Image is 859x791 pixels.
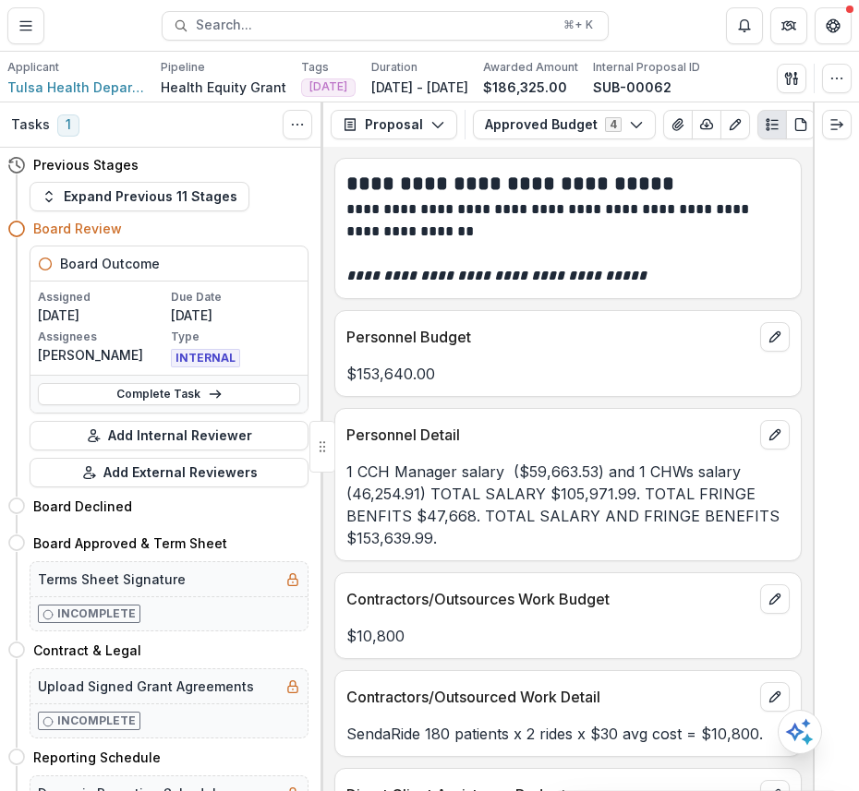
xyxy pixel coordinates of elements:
[38,329,167,345] p: Assignees
[346,723,790,745] p: SendaRide 180 patients x 2 rides x $30 avg cost = $10,800.
[760,420,790,449] button: edit
[38,306,167,325] p: [DATE]
[38,289,167,306] p: Assigned
[346,625,790,647] p: $10,800
[726,7,763,44] button: Notifications
[33,533,227,553] h4: Board Approved & Term Sheet
[822,110,852,139] button: Expand right
[171,329,300,345] p: Type
[815,7,852,44] button: Get Help
[760,682,790,712] button: edit
[346,461,790,549] p: 1 CCH Manager salary ($59,663.53) and 1 CHWs salary (46,254.91) TOTAL SALARY $105,971.99. TOTAL F...
[30,421,309,450] button: Add Internal Reviewer
[560,15,597,35] div: ⌘ + K
[663,110,693,139] button: View Attached Files
[7,59,59,76] p: Applicant
[483,78,567,97] p: $186,325.00
[60,254,160,273] h5: Board Outcome
[331,110,457,139] button: Proposal
[171,289,300,306] p: Due Date
[38,383,300,405] a: Complete Task
[371,78,468,97] p: [DATE] - [DATE]
[346,686,753,708] p: Contractors/Outsourced Work Detail
[346,588,753,610] p: Contractors/Outsources Work Budget
[57,713,136,729] p: Incomplete
[162,11,609,41] button: Search...
[760,322,790,352] button: edit
[33,748,161,767] h4: Reporting Schedule
[33,219,122,238] h4: Board Review
[30,182,249,211] button: Expand Previous 11 Stages
[38,677,254,696] h5: Upload Signed Grant Agreements
[161,78,286,97] p: Health Equity Grant
[371,59,417,76] p: Duration
[196,18,552,33] span: Search...
[593,78,671,97] p: SUB-00062
[757,110,787,139] button: Plaintext view
[778,710,822,754] button: Open AI Assistant
[30,458,309,487] button: Add External Reviewers
[38,569,186,589] h5: Terms Sheet Signature
[283,110,312,139] button: Toggle View Cancelled Tasks
[57,605,136,622] p: Incomplete
[171,306,300,325] p: [DATE]
[38,345,167,365] p: [PERSON_NAME]
[720,110,750,139] button: Edit as form
[770,7,807,44] button: Partners
[7,78,146,97] a: Tulsa Health Department
[57,114,79,137] span: 1
[11,117,50,133] h3: Tasks
[7,7,44,44] button: Toggle Menu
[33,641,141,660] h4: Contract & Legal
[301,59,329,76] p: Tags
[309,80,347,93] span: [DATE]
[33,497,132,516] h4: Board Declined
[473,110,656,139] button: Approved Budget4
[346,424,753,446] p: Personnel Detail
[346,363,790,385] p: $153,640.00
[161,59,205,76] p: Pipeline
[483,59,578,76] p: Awarded Amount
[33,155,139,174] h4: Previous Stages
[593,59,700,76] p: Internal Proposal ID
[760,584,790,614] button: edit
[171,349,240,367] span: INTERNAL
[346,326,753,348] p: Personnel Budget
[786,110,816,139] button: PDF view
